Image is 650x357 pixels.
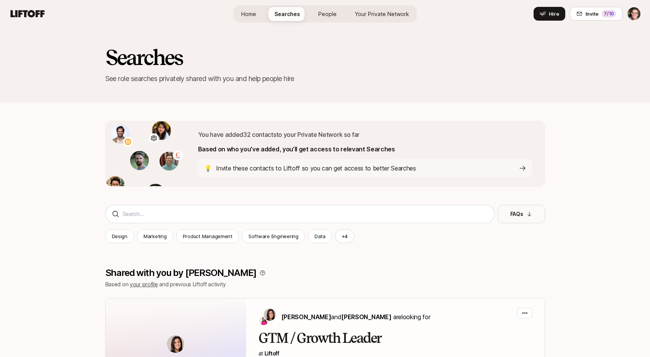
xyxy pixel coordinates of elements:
span: People [318,10,337,18]
a: Searches [268,7,306,21]
a: Home [235,7,262,21]
span: Your Private Network [355,10,409,18]
a: your profile [130,281,158,287]
p: Design [112,232,127,240]
span: Home [241,10,256,18]
p: Software Engineering [248,232,298,240]
p: Invite these contacts to Liftoff so you can get access to better Searches [216,163,416,173]
span: [PERSON_NAME] [341,313,391,321]
img: Eleanor Morgan [264,308,276,321]
h2: GTM / Growth Leader [258,331,532,346]
img: 1643248196971 [146,184,165,203]
img: 1708355645666 [130,151,149,170]
p: Based on and previous Liftoff activity [105,280,545,289]
img: 1754926529848 [160,152,179,171]
button: Eric Smith [627,7,641,21]
button: Hire [534,7,565,21]
div: 7 /10 [602,10,616,18]
img: Crowdpac logo [174,152,181,159]
p: Data [315,232,326,240]
span: Searches [274,10,300,18]
img: Bistro Studios logo [124,138,131,145]
p: are looking for [281,312,431,322]
p: FAQs [510,209,523,219]
span: Hire [549,10,559,18]
p: Marketing [144,232,167,240]
span: Invite [585,10,598,18]
img: Eric Smith [627,7,640,20]
p: Shared with you by [PERSON_NAME] [105,268,257,278]
img: 1702266545036 [106,176,125,195]
h2: Searches [105,46,183,69]
img: 1722784702117 [111,125,130,144]
p: You have added 32 contacts to your Private Network so far [198,130,532,140]
span: [PERSON_NAME] [281,313,331,321]
p: Based on who you’ve added, you’ll get access to relevant Searches [198,144,532,154]
button: FAQs [498,205,545,223]
input: Search... [123,209,488,219]
p: See role searches privately shared with you and help people hire [105,73,545,84]
img: Emma Frane [259,316,268,325]
img: Saltwater logo [150,135,157,142]
img: 1723185447433 [152,121,171,140]
button: Invite7/10 [570,7,623,21]
a: Liftoff [265,350,279,357]
span: and [331,313,391,321]
p: 💡 [204,163,212,173]
button: +4 [335,229,355,243]
a: Your Private Network [349,7,415,21]
a: People [312,7,343,21]
img: avatar-url [167,335,184,353]
p: Product Management [183,232,232,240]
